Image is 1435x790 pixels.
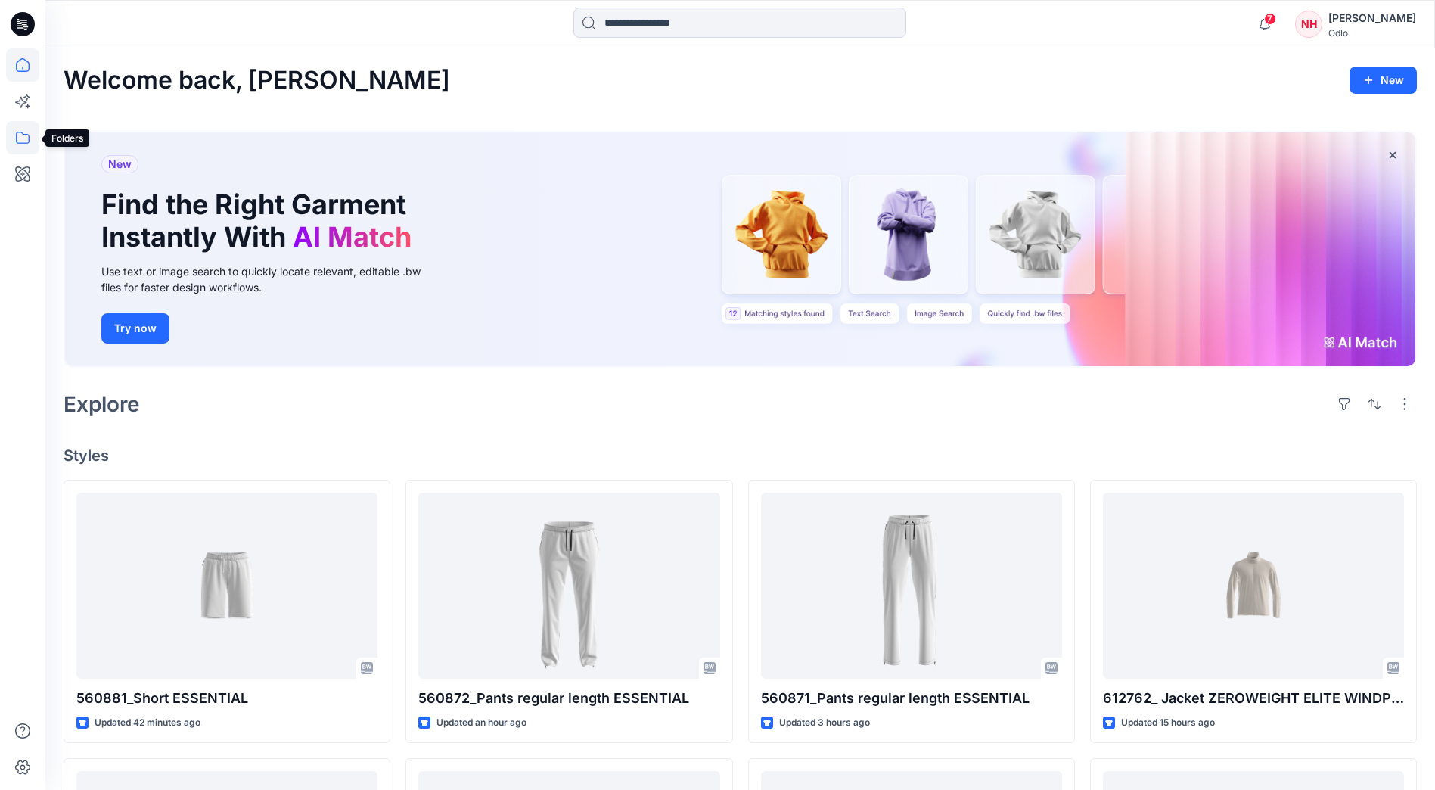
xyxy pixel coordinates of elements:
[101,188,419,253] h1: Find the Right Garment Instantly With
[64,392,140,416] h2: Explore
[761,493,1062,678] a: 560871_Pants regular length ESSENTIAL
[1103,688,1404,709] p: 612762_ Jacket ZEROWEIGHT ELITE WINDPROOF_SMS_3D
[418,688,719,709] p: 560872_Pants regular length ESSENTIAL
[64,446,1417,465] h4: Styles
[293,220,412,253] span: AI Match
[1295,11,1322,38] div: NH
[436,715,526,731] p: Updated an hour ago
[1121,715,1215,731] p: Updated 15 hours ago
[95,715,200,731] p: Updated 42 minutes ago
[108,155,132,173] span: New
[779,715,870,731] p: Updated 3 hours ago
[418,493,719,678] a: 560872_Pants regular length ESSENTIAL
[101,313,169,344] button: Try now
[1328,27,1416,39] div: Odlo
[1103,493,1404,678] a: 612762_ Jacket ZEROWEIGHT ELITE WINDPROOF_SMS_3D
[76,493,377,678] a: 560881_Short ESSENTIAL
[101,263,442,295] div: Use text or image search to quickly locate relevant, editable .bw files for faster design workflows.
[1350,67,1417,94] button: New
[761,688,1062,709] p: 560871_Pants regular length ESSENTIAL
[1328,9,1416,27] div: [PERSON_NAME]
[1264,13,1276,25] span: 7
[76,688,377,709] p: 560881_Short ESSENTIAL
[64,67,450,95] h2: Welcome back, [PERSON_NAME]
